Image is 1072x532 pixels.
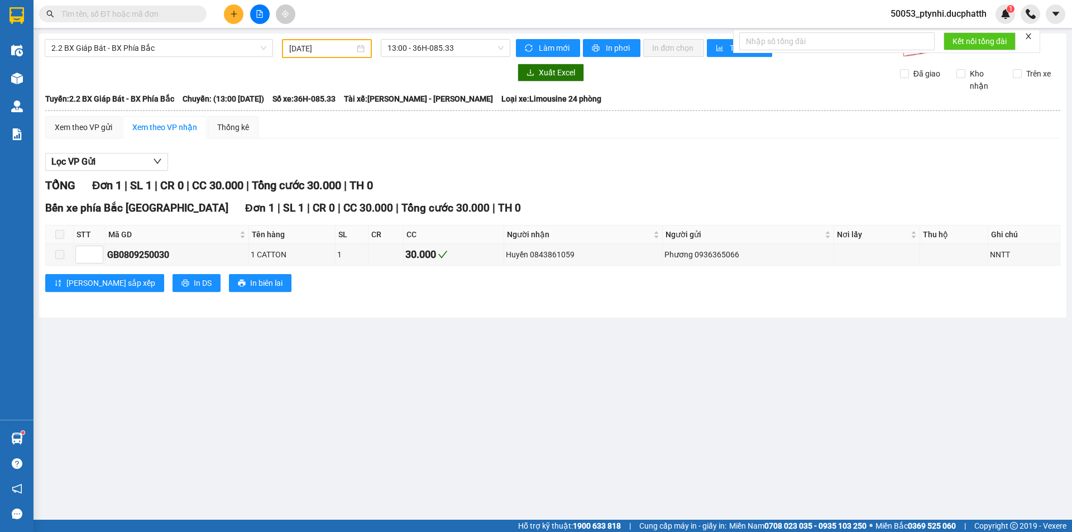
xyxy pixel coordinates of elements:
[12,458,22,469] span: question-circle
[525,44,534,53] span: sync
[132,121,197,133] div: Xem theo VP nhận
[45,94,174,103] b: Tuyến: 2.2 BX Giáp Bát - BX Phía Bắc
[492,202,495,214] span: |
[12,483,22,494] span: notification
[664,248,832,261] div: Phương 0936365066
[9,7,24,24] img: logo-vxr
[153,157,162,166] span: down
[368,226,404,244] th: CR
[606,42,631,54] span: In phơi
[246,179,249,192] span: |
[181,279,189,288] span: printer
[307,202,310,214] span: |
[217,121,249,133] div: Thống kê
[338,202,341,214] span: |
[988,226,1060,244] th: Ghi chú
[875,520,956,532] span: Miền Bắc
[343,202,393,214] span: CC 30.000
[92,179,122,192] span: Đơn 1
[592,44,601,53] span: printer
[283,202,304,214] span: SL 1
[173,274,221,292] button: printerIn DS
[401,202,490,214] span: Tổng cước 30.000
[12,509,22,519] span: message
[250,277,283,289] span: In biên lai
[21,431,25,434] sup: 1
[964,520,966,532] span: |
[155,179,157,192] span: |
[404,226,505,244] th: CC
[507,228,650,241] span: Người nhận
[74,226,106,244] th: STT
[11,100,23,112] img: warehouse-icon
[276,4,295,24] button: aim
[518,520,621,532] span: Hỗ trợ kỹ thuật:
[1001,9,1011,19] img: icon-new-feature
[250,4,270,24] button: file-add
[245,202,275,214] span: Đơn 1
[1022,68,1055,80] span: Trên xe
[313,202,335,214] span: CR 0
[45,274,164,292] button: sort-ascending[PERSON_NAME] sắp xếp
[518,64,584,82] button: downloadXuất Excel
[11,73,23,84] img: warehouse-icon
[953,35,1007,47] span: Kết nối tổng đài
[1025,32,1032,40] span: close
[45,179,75,192] span: TỔNG
[336,226,368,244] th: SL
[192,179,243,192] span: CC 30.000
[629,520,631,532] span: |
[944,32,1016,50] button: Kết nối tổng đài
[11,433,23,444] img: warehouse-icon
[965,68,1004,92] span: Kho nhận
[125,179,127,192] span: |
[344,179,347,192] span: |
[438,250,448,260] span: check
[194,277,212,289] span: In DS
[909,68,945,80] span: Đã giao
[396,202,399,214] span: |
[516,39,580,57] button: syncLàm mới
[108,228,237,241] span: Mã GD
[51,155,95,169] span: Lọc VP Gửi
[583,39,640,57] button: printerIn phơi
[289,42,355,55] input: 08/09/2025
[764,521,867,530] strong: 0708 023 035 - 0935 103 250
[66,277,155,289] span: [PERSON_NAME] sắp xếp
[506,248,660,261] div: Huyền 0843861059
[186,179,189,192] span: |
[252,179,341,192] span: Tổng cước 30.000
[527,69,534,78] span: download
[224,4,243,24] button: plus
[251,248,333,261] div: 1 CATTON
[11,128,23,140] img: solution-icon
[666,228,822,241] span: Người gửi
[106,244,249,266] td: GB0809250030
[230,10,238,18] span: plus
[107,248,247,262] div: GB0809250030
[256,10,264,18] span: file-add
[837,228,909,241] span: Nơi lấy
[55,121,112,133] div: Xem theo VP gửi
[249,226,336,244] th: Tên hàng
[501,93,601,105] span: Loại xe: Limousine 24 phòng
[46,10,54,18] span: search
[350,179,373,192] span: TH 0
[405,247,502,262] div: 30.000
[882,7,996,21] span: 50053_ptynhi.ducphatth
[1046,4,1065,24] button: caret-down
[539,66,575,79] span: Xuất Excel
[61,8,193,20] input: Tìm tên, số ĐT hoặc mã đơn
[11,45,23,56] img: warehouse-icon
[238,279,246,288] span: printer
[707,39,772,57] button: bar-chartThống kê
[387,40,504,56] span: 13:00 - 36H-085.33
[739,32,935,50] input: Nhập số tổng đài
[539,42,571,54] span: Làm mới
[281,10,289,18] span: aim
[183,93,264,105] span: Chuyến: (13:00 [DATE])
[54,279,62,288] span: sort-ascending
[639,520,726,532] span: Cung cấp máy in - giấy in:
[160,179,184,192] span: CR 0
[990,248,1058,261] div: NNTT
